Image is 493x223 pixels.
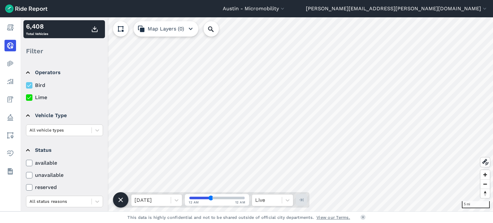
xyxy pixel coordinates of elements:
div: Filter [23,41,105,61]
button: Austin - Micromobility [223,5,286,13]
div: Total Vehicles [26,21,48,37]
div: 5 mi [462,201,490,208]
a: Datasets [4,166,16,177]
a: Areas [4,130,16,141]
img: Ride Report [5,4,48,13]
button: Map Layers (0) [134,21,198,37]
button: Reset bearing to north [480,189,490,198]
label: available [26,159,103,167]
button: Zoom in [480,170,490,179]
a: Report [4,22,16,33]
span: 12 AM [235,200,246,205]
label: Bird [26,81,103,89]
a: Realtime [4,40,16,51]
summary: Operators [26,64,102,81]
label: unavailable [26,171,103,179]
span: 12 AM [189,200,199,205]
a: Analyze [4,76,16,87]
summary: Vehicle Type [26,107,102,124]
canvas: Map [21,17,493,211]
div: 6,408 [26,21,48,31]
a: View our Terms. [316,214,350,220]
button: Zoom out [480,179,490,189]
a: Fees [4,94,16,105]
label: reserved [26,184,103,191]
summary: Status [26,141,102,159]
a: Policy [4,112,16,123]
a: Heatmaps [4,58,16,69]
a: Health [4,148,16,159]
input: Search Location or Vehicles [203,21,229,37]
label: Lime [26,94,103,101]
button: [PERSON_NAME][EMAIL_ADDRESS][PERSON_NAME][DOMAIN_NAME] [306,5,488,13]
